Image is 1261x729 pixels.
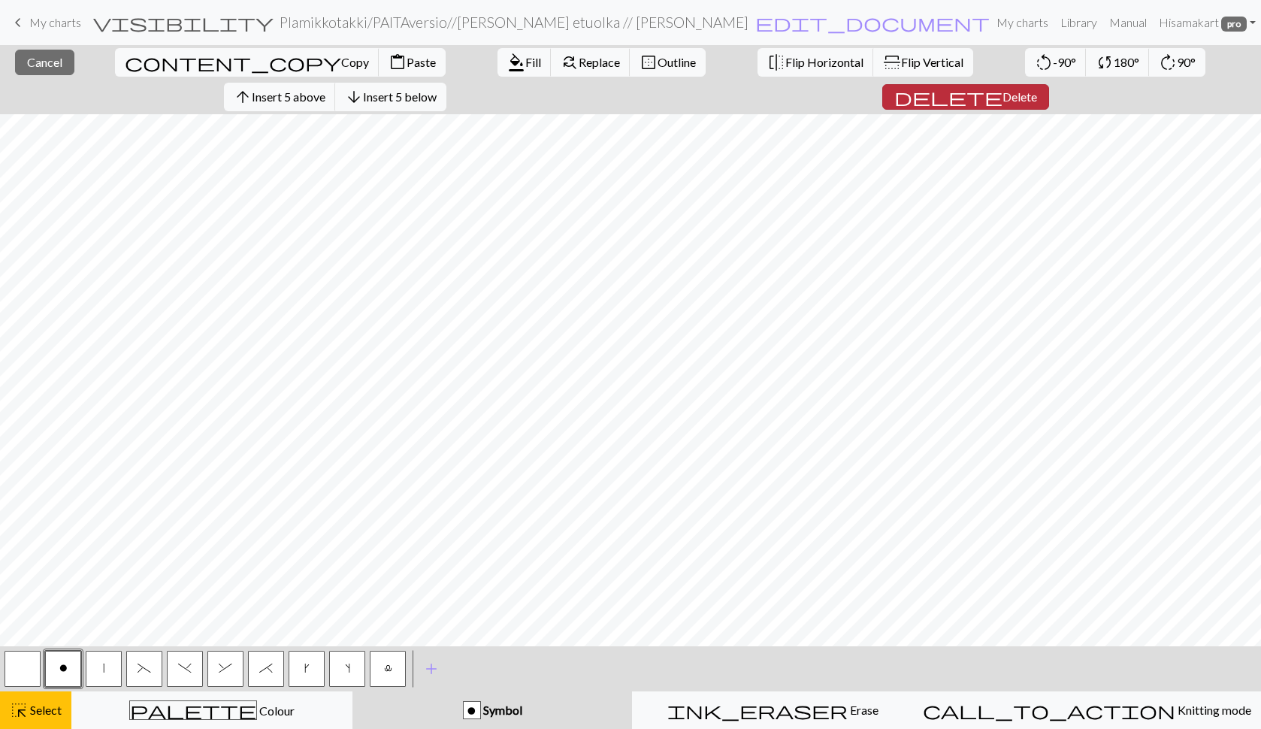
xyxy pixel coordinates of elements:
button: Fill [497,48,552,77]
button: Copy [115,48,380,77]
span: ink_eraser [667,700,848,721]
span: Paste [407,55,436,69]
button: Paste [379,48,446,77]
span: content_paste [389,52,407,73]
span: Insert 5 below [363,89,437,104]
span: My charts [29,15,81,29]
button: Insert 5 above [224,83,336,111]
button: Flip Horizontal [758,48,874,77]
button: k [289,651,325,687]
button: & [207,651,243,687]
span: edit_document [755,12,990,33]
button: Outline [630,48,706,77]
span: Fill [525,55,541,69]
button: Erase [632,691,913,729]
button: ( [126,651,162,687]
span: right part of left 3+ stitch cable, wyif [178,662,192,674]
span: Symbol [481,703,522,717]
button: Insert 5 below [335,83,446,111]
span: rotate_right [1159,52,1177,73]
button: l [370,651,406,687]
span: add [422,658,440,679]
span: Select [28,703,62,717]
span: right part of right 3+ stitch cable, wyib [259,662,273,674]
span: Flip Vertical [901,55,963,69]
button: Delete [882,84,1049,110]
span: content_copy [125,52,341,73]
span: pro [1221,17,1247,32]
span: increase one left leaning [345,662,350,674]
span: flip [881,53,903,71]
button: s [329,651,365,687]
span: 90° [1177,55,1196,69]
span: sync [1096,52,1114,73]
button: ) [167,651,203,687]
span: flip [767,52,785,73]
span: Twisted stitch [384,662,392,674]
span: Insert 5 above [252,89,325,104]
button: 180° [1086,48,1150,77]
span: Outline [658,55,696,69]
span: arrow_upward [234,86,252,107]
span: visibility [93,12,274,33]
span: delete [894,86,1002,107]
span: rotate_left [1035,52,1053,73]
button: 90° [1149,48,1205,77]
button: o Symbol [352,691,632,729]
button: Cancel [15,50,74,75]
span: left part of right 3+ stitch cable, wyib [219,662,232,674]
span: Delete [1002,89,1037,104]
span: Flip Horizontal [785,55,863,69]
button: o [45,651,81,687]
span: border_outer [640,52,658,73]
span: Replace [579,55,620,69]
button: Colour [71,691,352,729]
a: Library [1054,8,1103,38]
span: right leaning increase [304,662,310,674]
span: Knitting mode [1175,703,1251,717]
span: Copy [341,55,369,69]
button: Flip Vertical [873,48,973,77]
span: find_replace [561,52,579,73]
span: format_color_fill [507,52,525,73]
span: Cancel [27,55,62,69]
button: Knitting mode [913,691,1261,729]
a: Manual [1103,8,1153,38]
span: left part of left 3+ stitch cable, wyif [138,662,151,674]
a: My charts [9,10,81,35]
button: | [86,651,122,687]
span: keyboard_arrow_left [9,12,27,33]
span: highlight_alt [10,700,28,721]
span: arrow_downward [345,86,363,107]
h2: Plamikkotakki / PAITAversio//[PERSON_NAME] etuolka // [PERSON_NAME] [280,14,748,31]
button: -90° [1025,48,1087,77]
span: call_to_action [923,700,1175,721]
span: slip stitch [103,662,104,674]
div: o [464,702,480,720]
span: palette [130,700,256,721]
span: 180° [1114,55,1139,69]
a: My charts [990,8,1054,38]
span: purl [59,662,68,674]
span: -90° [1053,55,1076,69]
span: Erase [848,703,878,717]
span: Colour [257,703,295,718]
button: Replace [551,48,630,77]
